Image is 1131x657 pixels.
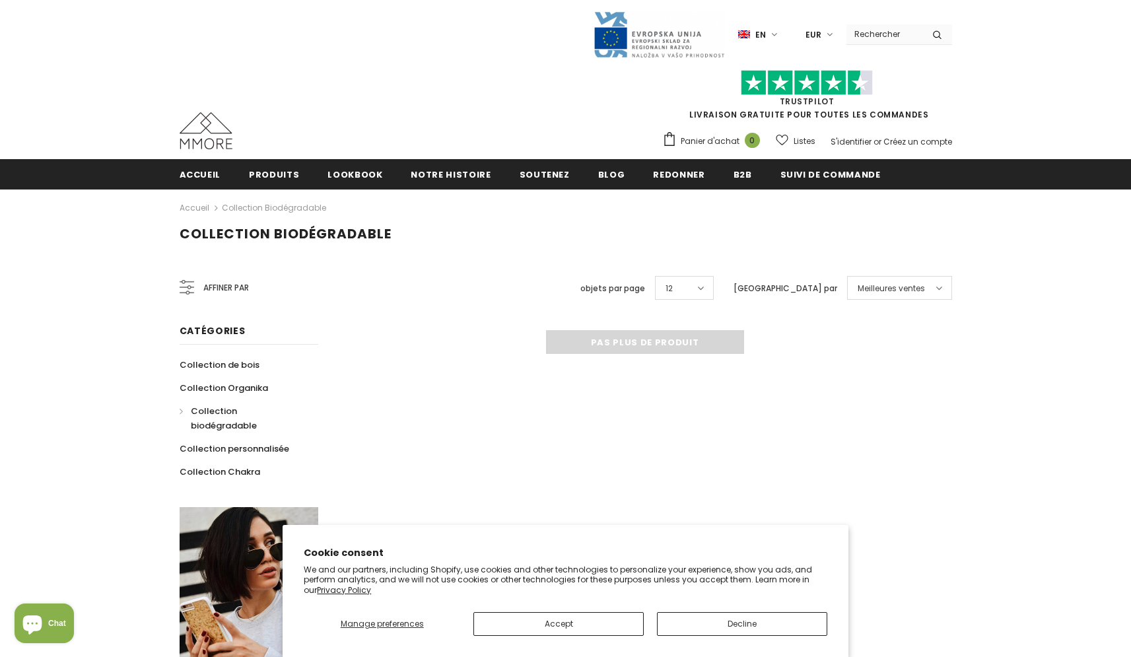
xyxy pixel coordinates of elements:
[180,437,289,460] a: Collection personnalisée
[520,159,570,189] a: soutenez
[180,376,268,399] a: Collection Organika
[681,135,739,148] span: Panier d'achat
[203,281,249,295] span: Affiner par
[180,112,232,149] img: Cas MMORE
[473,612,644,636] button: Accept
[738,29,750,40] img: i-lang-1.png
[734,168,752,181] span: B2B
[180,353,259,376] a: Collection de bois
[776,129,815,153] a: Listes
[666,282,673,295] span: 12
[745,133,760,148] span: 0
[327,159,382,189] a: Lookbook
[180,225,392,243] span: Collection biodégradable
[180,442,289,455] span: Collection personnalisée
[657,612,827,636] button: Decline
[598,159,625,189] a: Blog
[341,618,424,629] span: Manage preferences
[180,466,260,478] span: Collection Chakra
[734,282,837,295] label: [GEOGRAPHIC_DATA] par
[580,282,645,295] label: objets par page
[662,76,952,120] span: LIVRAISON GRATUITE POUR TOUTES LES COMMANDES
[180,399,304,437] a: Collection biodégradable
[741,70,873,96] img: Faites confiance aux étoiles pilotes
[846,24,922,44] input: Search Site
[180,382,268,394] span: Collection Organika
[180,359,259,371] span: Collection de bois
[180,324,246,337] span: Catégories
[593,28,725,40] a: Javni Razpis
[180,168,221,181] span: Accueil
[780,159,881,189] a: Suivi de commande
[520,168,570,181] span: soutenez
[831,136,872,147] a: S'identifier
[304,565,827,596] p: We and our partners, including Shopify, use cookies and other technologies to personalize your ex...
[317,584,371,596] a: Privacy Policy
[191,405,257,432] span: Collection biodégradable
[593,11,725,59] img: Javni Razpis
[180,460,260,483] a: Collection Chakra
[794,135,815,148] span: Listes
[249,168,299,181] span: Produits
[653,168,704,181] span: Redonner
[734,159,752,189] a: B2B
[662,131,767,151] a: Panier d'achat 0
[180,159,221,189] a: Accueil
[304,612,460,636] button: Manage preferences
[327,168,382,181] span: Lookbook
[805,28,821,42] span: EUR
[11,604,78,646] inbox-online-store-chat: Shopify online store chat
[780,168,881,181] span: Suivi de commande
[874,136,881,147] span: or
[780,96,835,107] a: TrustPilot
[411,159,491,189] a: Notre histoire
[598,168,625,181] span: Blog
[858,282,925,295] span: Meilleures ventes
[411,168,491,181] span: Notre histoire
[249,159,299,189] a: Produits
[755,28,766,42] span: en
[222,202,326,213] a: Collection biodégradable
[180,200,209,216] a: Accueil
[653,159,704,189] a: Redonner
[883,136,952,147] a: Créez un compte
[304,546,827,560] h2: Cookie consent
